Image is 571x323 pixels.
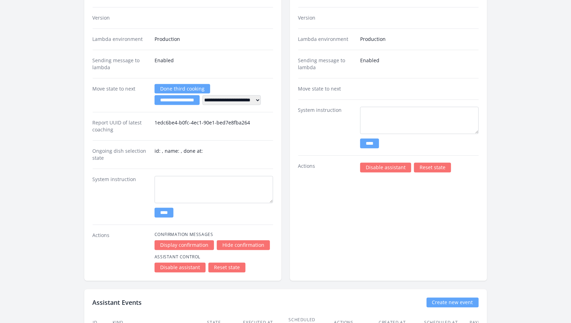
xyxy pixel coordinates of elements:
dt: Move state to next [298,85,355,92]
dd: Production [155,36,273,43]
dt: Version [93,14,149,21]
dd: Enabled [155,57,273,71]
dt: Move state to next [93,85,149,105]
dt: System instruction [298,107,355,148]
dt: Lambda environment [93,36,149,43]
dt: Version [298,14,355,21]
a: Disable assistant [155,263,206,272]
a: Display confirmation [155,240,214,250]
dd: id: , name: , done at: [155,148,273,161]
a: Reset state [414,163,451,172]
h4: Confirmation Messages [155,232,273,237]
dt: Sending message to lambda [298,57,355,71]
dt: Actions [93,232,149,272]
dt: Actions [298,163,355,172]
a: Done third cooking [155,84,210,93]
dt: Ongoing dish selection state [93,148,149,161]
a: Create new event [427,297,479,307]
dt: System instruction [93,176,149,217]
dt: Lambda environment [298,36,355,43]
h2: Assistant Events [93,297,142,307]
h4: Assistant Control [155,254,273,260]
dt: Sending message to lambda [93,57,149,71]
a: Reset state [208,263,245,272]
dd: 1edc6be4-b0fc-4ec1-90e1-bed7e8fba264 [155,119,273,133]
a: Disable assistant [360,163,411,172]
dt: Report UUID of latest coaching [93,119,149,133]
dd: Enabled [360,57,479,71]
dd: Production [360,36,479,43]
a: Hide confirmation [217,240,270,250]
